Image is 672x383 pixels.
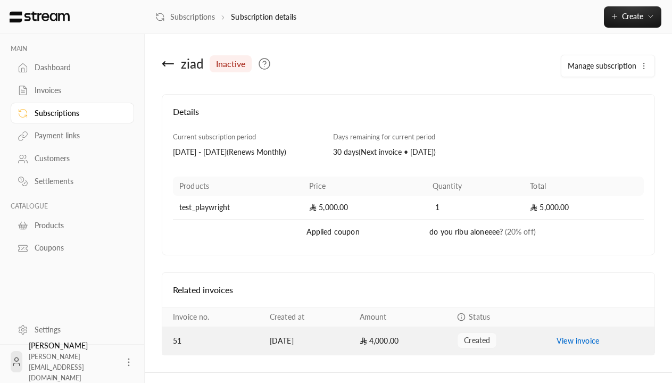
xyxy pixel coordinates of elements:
[622,12,643,21] span: Create
[11,319,134,340] a: Settings
[35,62,121,73] div: Dashboard
[11,238,134,259] a: Coupons
[173,196,303,220] td: test_playwright
[173,147,323,157] div: [DATE] - [DATE] ( Renews Monthly )
[35,130,121,141] div: Payment links
[11,45,134,53] p: MAIN
[11,202,134,211] p: CATALOGUE
[568,61,636,70] span: Manage subscription
[29,340,117,383] div: [PERSON_NAME]
[35,85,121,96] div: Invoices
[155,12,215,22] a: Subscriptions
[464,335,490,346] span: created
[35,220,121,231] div: Products
[333,147,483,157] div: 30 days ( Next invoice • [DATE] )
[303,196,426,220] td: 5,000.00
[11,215,134,236] a: Products
[263,307,353,327] th: Created at
[173,132,256,141] span: Current subscription period
[11,103,134,123] a: Subscriptions
[173,177,644,244] table: Products
[11,148,134,169] a: Customers
[561,55,654,77] button: Manage subscription
[231,12,296,22] p: Subscription details
[303,220,426,244] td: Applied coupon
[35,176,121,187] div: Settlements
[155,12,296,22] nav: breadcrumb
[524,177,644,196] th: Total
[11,171,134,192] a: Settlements
[173,284,644,296] h4: Related invoices
[162,307,654,355] table: Payments
[9,11,71,23] img: Logo
[35,243,121,253] div: Coupons
[469,312,490,321] span: Status
[11,126,134,146] a: Payment links
[333,132,435,141] span: Days remaining for current period
[426,177,524,196] th: Quantity
[426,220,644,244] td: do you ribu aloneeee?
[35,108,121,119] div: Subscriptions
[303,177,426,196] th: Price
[433,202,443,213] span: 1
[173,105,644,129] h4: Details
[524,196,644,220] td: 5,000.00
[263,327,353,355] td: [DATE]
[173,177,303,196] th: Products
[162,307,263,327] th: Invoice no.
[162,327,263,355] td: 51
[505,227,536,236] span: (20% off)
[11,57,134,78] a: Dashboard
[604,6,661,28] button: Create
[35,324,121,335] div: Settings
[181,55,203,72] div: ziad
[11,80,134,101] a: Invoices
[216,57,245,70] span: inactive
[557,336,599,345] a: View invoice
[35,153,121,164] div: Customers
[29,353,84,382] span: [PERSON_NAME][EMAIL_ADDRESS][DOMAIN_NAME]
[353,327,451,355] td: 4,000.00
[353,307,451,327] th: Amount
